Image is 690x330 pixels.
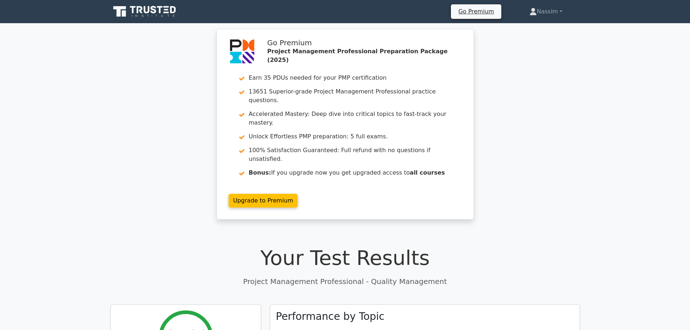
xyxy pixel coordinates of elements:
[512,4,580,19] a: Nassim
[454,7,498,16] a: Go Premium
[110,276,580,287] p: Project Management Professional - Quality Management
[276,310,385,323] h3: Performance by Topic
[229,194,298,208] a: Upgrade to Premium
[110,246,580,270] h1: Your Test Results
